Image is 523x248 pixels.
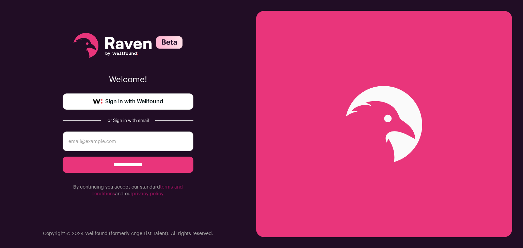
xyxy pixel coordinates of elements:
[63,131,193,151] input: email@example.com
[63,93,193,110] a: Sign in with Wellfound
[92,185,183,196] a: terms and conditions
[43,230,213,237] p: Copyright © 2024 Wellfound (formerly AngelList Talent). All rights reserved.
[63,184,193,197] p: By continuing you accept our standard and our .
[132,192,163,196] a: privacy policy
[105,98,163,106] span: Sign in with Wellfound
[63,74,193,85] p: Welcome!
[106,118,150,123] div: or Sign in with email
[93,99,102,104] img: wellfound-symbol-flush-black-fb3c872781a75f747ccb3a119075da62bfe97bd399995f84a933054e44a575c4.png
